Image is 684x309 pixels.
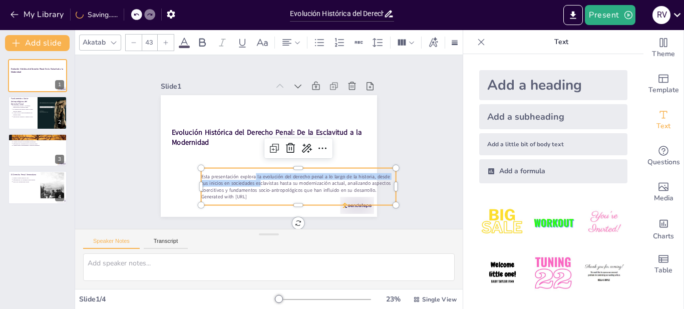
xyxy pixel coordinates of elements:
p: El Derecho Penal Venezolano [11,173,38,176]
div: Add charts and graphs [643,210,683,246]
p: Etapas de evolución del derecho penal [13,139,64,141]
div: Border settings [449,35,460,51]
div: Slide 1 / 4 [79,294,275,304]
span: Single View [422,295,457,303]
div: Add a subheading [479,104,627,129]
div: Akatab [81,36,108,49]
span: Table [654,265,672,276]
p: Evolución del Derecho Penal a Través de la Historia [11,136,64,139]
div: Column Count [395,35,417,51]
span: Template [648,85,679,96]
span: Esta presentación explora la evolución del derecho penal a lo largo de la historia, desde sus ini... [189,151,375,224]
div: Get real-time input from your audience [643,138,683,174]
img: 6.jpeg [581,250,627,296]
div: 1 [8,59,67,92]
strong: Evolución Histórica del Derecho Penal: De la Esclavitud a la Modernidad [175,98,362,166]
span: Theme [652,49,675,60]
div: Change the overall theme [643,30,683,66]
div: Slide 1 [182,51,287,94]
div: 3 [55,155,64,164]
p: Influencia de la Constitución Bolivariana [13,179,38,181]
span: Text [656,121,670,132]
p: Fundamentos Socio-Antropológicos del Derecho Penal [11,97,35,106]
div: 2 [55,118,64,127]
button: Speaker Notes [83,238,140,249]
img: 5.jpeg [530,250,576,296]
span: Questions [647,157,680,168]
p: Estructuras sociales y culturales influyen en el derecho penal [13,104,35,108]
div: R V [652,6,670,24]
p: Control social como mecanismo del derecho penal [13,112,35,115]
div: 4 [8,171,67,204]
p: Influencia de la burguesía en el derecho penal [13,143,64,145]
div: 2 [8,96,67,129]
p: Castigos severos en sociedades esclavistas [13,141,64,143]
div: Add a heading [479,70,627,100]
input: Insert title [290,7,384,21]
img: 2.jpeg [530,199,576,246]
strong: Evolución Histórica del Derecho Penal: De la Esclavitud a la Modernidad [11,68,63,74]
button: Add slide [5,35,70,51]
div: Add a table [643,246,683,282]
button: Export to PowerPoint [563,5,583,25]
div: 23 % [381,294,405,304]
div: Add a little bit of body text [479,133,627,155]
p: Text [489,30,633,54]
div: Saving...... [76,10,118,20]
div: 4 [55,192,64,201]
span: Media [654,193,673,204]
p: Función de cohesión y cambio social [13,116,35,118]
p: Primer Código Penal en 1873 [13,177,38,179]
div: Add ready made slides [643,66,683,102]
p: Retos del sistema penal actual [13,181,38,183]
button: Transcript [144,238,188,249]
img: 3.jpeg [581,199,627,246]
span: Generated with [URL] [186,170,232,190]
button: R V [652,5,670,25]
p: El objetivo del derecho penal va más allá del castigo [13,108,35,112]
span: Charts [653,231,674,242]
img: 1.jpeg [479,199,526,246]
div: Add a formula [479,159,627,183]
p: Cambio hacia la modernidad y derechos humanos [13,145,64,147]
div: Text effects [426,35,441,51]
div: Add text boxes [643,102,683,138]
div: Add images, graphics, shapes or video [643,174,683,210]
button: My Library [8,7,68,23]
div: 3 [8,134,67,167]
img: 4.jpeg [479,250,526,296]
button: Present [585,5,635,25]
div: 1 [55,80,64,89]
